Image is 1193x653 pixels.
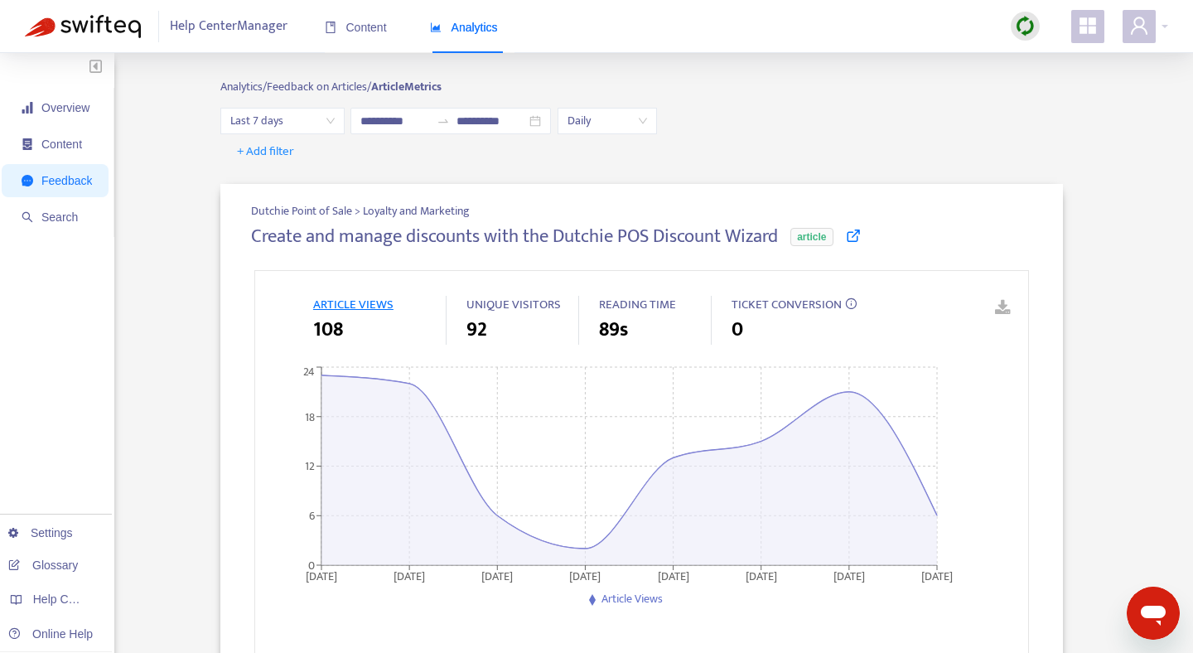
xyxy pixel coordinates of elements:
[22,211,33,223] span: search
[569,567,601,586] tspan: [DATE]
[325,21,387,34] span: Content
[308,556,315,575] tspan: 0
[921,567,953,586] tspan: [DATE]
[8,526,73,539] a: Settings
[41,138,82,151] span: Content
[303,363,315,382] tspan: 24
[568,109,647,133] span: Daily
[833,567,865,586] tspan: [DATE]
[309,506,315,525] tspan: 6
[481,567,513,586] tspan: [DATE]
[305,457,315,476] tspan: 12
[355,201,363,220] span: >
[41,101,89,114] span: Overview
[437,114,450,128] span: to
[325,22,336,33] span: book
[732,294,842,315] span: TICKET CONVERSION
[430,21,498,34] span: Analytics
[8,627,93,641] a: Online Help
[601,589,663,608] span: Article Views
[599,315,628,345] span: 89s
[790,228,833,246] span: article
[657,567,688,586] tspan: [DATE]
[732,315,743,345] span: 0
[466,315,487,345] span: 92
[746,567,777,586] tspan: [DATE]
[313,315,343,345] span: 108
[1127,587,1180,640] iframe: Button to launch messaging window
[8,559,78,572] a: Glossary
[251,201,355,220] span: Dutchie Point of Sale
[230,109,335,133] span: Last 7 days
[251,225,778,248] h4: Create and manage discounts with the Dutchie POS Discount Wizard
[363,202,470,220] span: Loyalty and Marketing
[41,174,92,187] span: Feedback
[1015,16,1036,36] img: sync.dc5367851b00ba804db3.png
[306,567,337,586] tspan: [DATE]
[22,175,33,186] span: message
[225,138,307,165] button: + Add filter
[220,77,371,96] span: Analytics/ Feedback on Articles/
[33,593,101,606] span: Help Centers
[1078,16,1098,36] span: appstore
[394,567,425,586] tspan: [DATE]
[305,408,315,427] tspan: 18
[25,15,141,38] img: Swifteq
[430,22,442,33] span: area-chart
[22,138,33,150] span: container
[170,11,287,42] span: Help Center Manager
[313,294,394,315] span: ARTICLE VIEWS
[22,102,33,114] span: signal
[437,114,450,128] span: swap-right
[466,294,561,315] span: UNIQUE VISITORS
[1129,16,1149,36] span: user
[41,210,78,224] span: Search
[237,142,294,162] span: + Add filter
[371,77,442,96] strong: Article Metrics
[599,294,676,315] span: READING TIME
